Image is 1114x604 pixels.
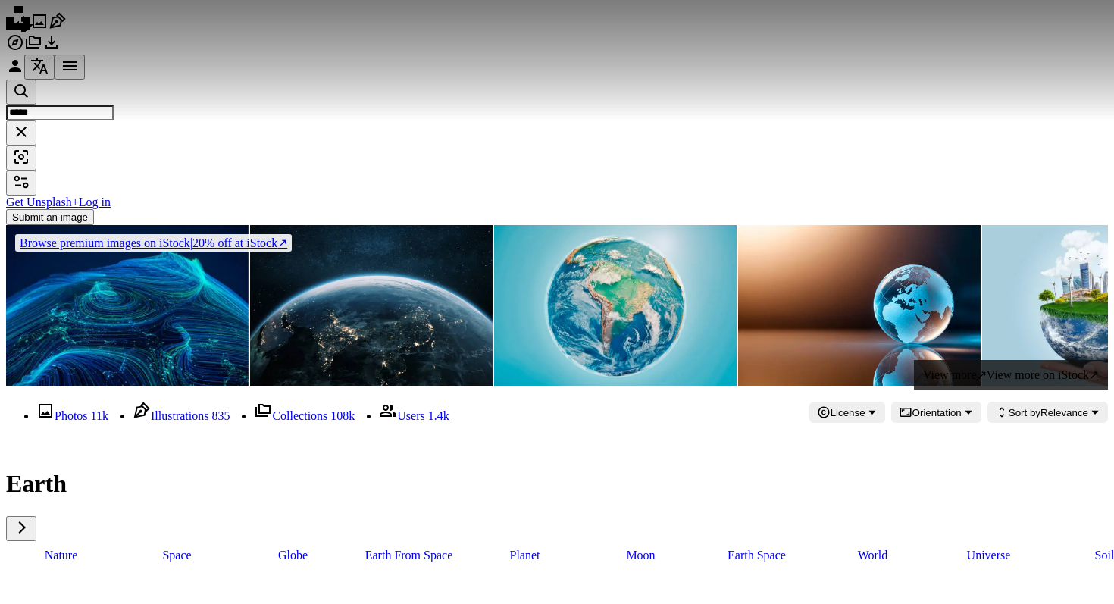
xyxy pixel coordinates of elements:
a: Get Unsplash+ [6,196,79,208]
button: Menu [55,55,85,80]
a: universe [934,541,1044,570]
a: Browse premium images on iStock|20% off at iStock↗ [6,225,301,261]
img: Glass World Globe - Earth Backgrounds Global [738,225,981,386]
img: South America 3D Render Planet Earth Clouds [494,225,737,386]
span: 1.4k [428,409,449,422]
a: Illustrations [49,20,67,33]
a: nature [6,541,116,570]
a: Photos 11k [36,409,108,422]
a: Home — Unsplash [6,20,30,33]
button: Orientation [891,402,981,423]
button: Filters [6,171,36,196]
a: earth from space [354,541,464,570]
img: Global Data Flow (World Map Credits to NASA) [6,225,249,386]
button: scroll list to the right [6,516,36,541]
form: Find visuals sitewide [6,80,1108,171]
button: Submit an image [6,209,94,225]
a: Log in [79,196,111,208]
a: View more↗View more on iStock↗ [914,360,1108,390]
span: View more ↗ [923,368,987,381]
span: 835 [211,409,230,422]
button: Language [24,55,55,80]
button: License [809,402,885,423]
span: View more on iStock ↗ [987,368,1099,381]
a: Illustrations 835 [133,409,230,422]
a: Download History [42,41,61,54]
a: earth space [702,541,812,570]
a: moon [586,541,696,570]
img: Beautiful planet Earth with night lights of Asian cities views from space. Amazing night planet E... [250,225,493,386]
span: License [831,407,865,418]
button: Sort byRelevance [987,402,1108,423]
span: 11k [91,409,108,422]
a: Log in / Sign up [6,64,24,77]
button: Search Unsplash [6,80,36,105]
a: world [818,541,928,570]
span: Orientation [912,407,962,418]
h1: Earth [6,470,1108,498]
div: 20% off at iStock ↗ [15,234,292,252]
a: Explore [6,41,24,54]
a: globe [238,541,348,570]
a: Collections 108k [254,409,355,422]
a: Photos [30,20,49,33]
span: 108k [330,409,355,422]
a: planet [470,541,580,570]
a: Users 1.4k [379,409,449,422]
a: Collections [24,41,42,54]
span: Sort by [1009,407,1040,418]
button: Visual search [6,146,36,171]
span: Relevance [1009,407,1088,418]
button: Clear [6,120,36,146]
span: Browse premium images on iStock | [20,236,192,249]
a: space [122,541,232,570]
